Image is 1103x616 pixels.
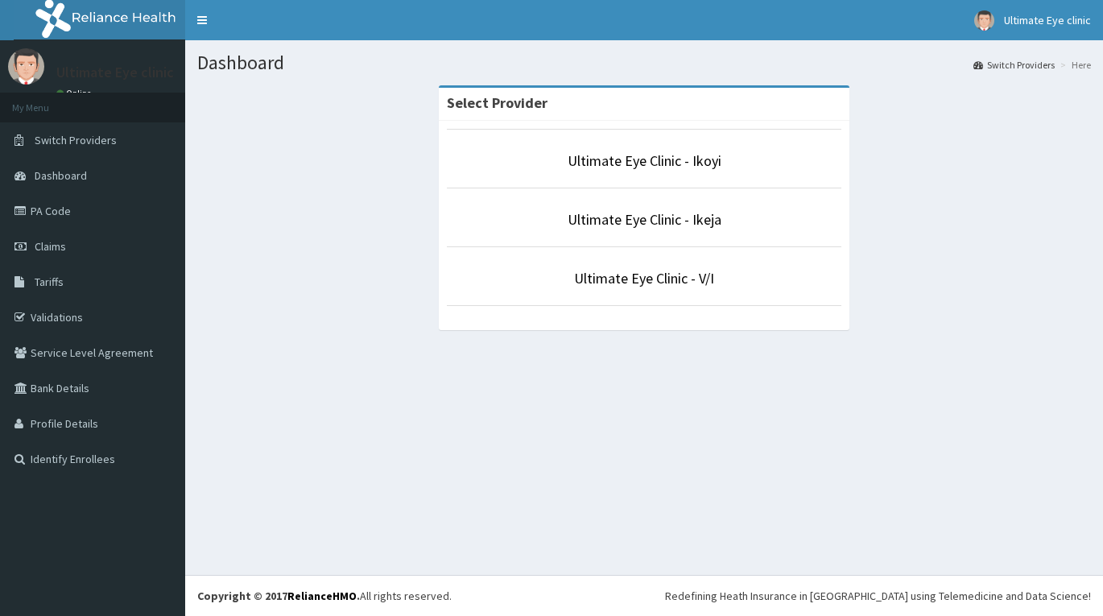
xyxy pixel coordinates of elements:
a: Online [56,88,95,99]
p: Ultimate Eye clinic [56,65,174,80]
span: Claims [35,239,66,254]
h1: Dashboard [197,52,1091,73]
div: Redefining Heath Insurance in [GEOGRAPHIC_DATA] using Telemedicine and Data Science! [665,588,1091,604]
a: Ultimate Eye Clinic - V/I [574,269,714,287]
span: Dashboard [35,168,87,183]
span: Ultimate Eye clinic [1004,13,1091,27]
a: RelianceHMO [287,589,357,603]
span: Switch Providers [35,133,117,147]
a: Ultimate Eye Clinic - Ikeja [568,210,721,229]
a: Switch Providers [973,58,1055,72]
img: User Image [974,10,994,31]
img: User Image [8,48,44,85]
li: Here [1056,58,1091,72]
a: Ultimate Eye Clinic - Ikoyi [568,151,721,170]
span: Tariffs [35,275,64,289]
strong: Copyright © 2017 . [197,589,360,603]
strong: Select Provider [447,93,547,112]
footer: All rights reserved. [185,575,1103,616]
